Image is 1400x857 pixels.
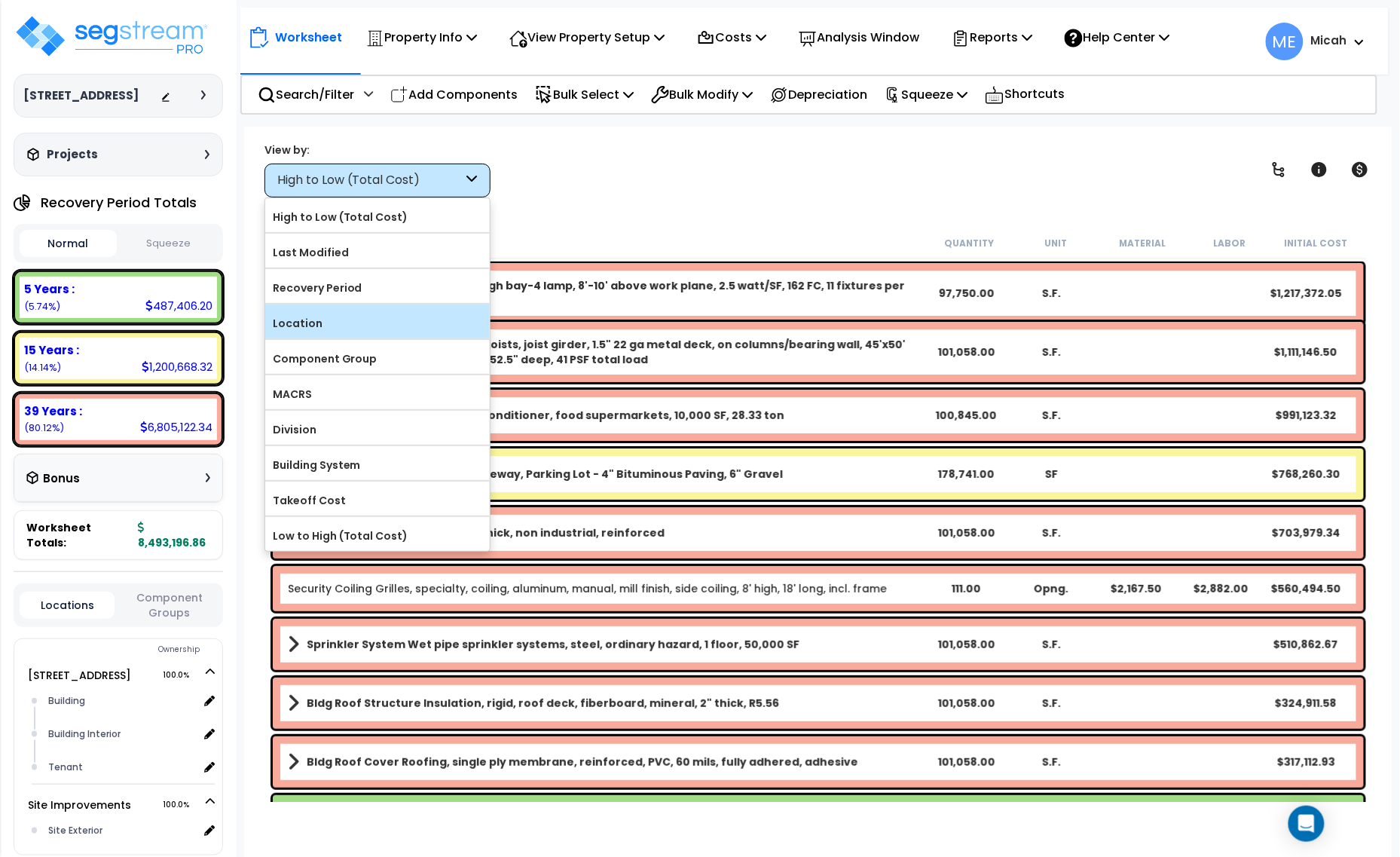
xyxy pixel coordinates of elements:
[1264,637,1349,652] div: $510,862.67
[1009,408,1094,423] div: S.F.
[265,383,490,406] label: MACRS
[1264,754,1349,770] div: $317,112.93
[985,84,1065,106] p: Shortcuts
[44,641,222,659] div: Ownership
[44,758,198,776] div: Tenant
[1311,32,1347,48] b: Micah
[770,84,867,105] p: Depreciation
[275,27,342,47] p: Worksheet
[1009,344,1094,360] div: S.F.
[885,84,967,105] p: Squeeze
[307,754,858,770] b: Bldg Roof Cover Roofing, single ply membrane, reinforced, PVC, 60 mils, fully adhered, adhesive
[265,206,490,228] label: High to Low (Total Cost)
[43,473,80,485] h3: Bonus
[1009,754,1094,770] div: S.F.
[28,668,131,683] a: [STREET_ADDRESS] 100.0%
[1009,286,1094,301] div: S.F.
[1264,467,1349,482] div: $768,260.30
[1009,696,1094,711] div: S.F.
[1285,237,1348,249] small: Initial Cost
[1178,581,1264,596] div: $2,882.00
[1009,525,1094,540] div: S.F.
[1264,581,1349,596] div: $560,494.50
[28,797,131,813] a: Site Improvements 100.0%
[924,408,1009,423] div: 100,845.00
[20,230,117,257] button: Normal
[26,520,132,550] span: Worksheet Totals:
[163,666,203,684] span: 100.0%
[24,403,82,419] b: 39 Years :
[265,489,490,512] label: Takeoff Cost
[265,454,490,476] label: Building System
[121,231,218,257] button: Squeeze
[47,147,98,162] h3: Projects
[1093,581,1178,596] div: $2,167.50
[265,241,490,264] label: Last Modified
[1264,344,1349,360] div: $1,111,146.50
[307,525,665,540] b: Bldg CC Slab Slab on grade, 4" thick, non industrial, reinforced
[288,522,925,543] a: Assembly Title
[924,286,1009,301] div: 97,750.00
[977,76,1073,113] div: Shortcuts
[14,14,209,59] img: logo_pro_r.png
[307,337,925,367] b: Bldg Roof Structure Roof, steel joists, joist girder, 1.5" 22 ga metal deck, on columns/bearing w...
[651,84,753,105] p: Bulk Modify
[924,525,1009,540] div: 101,058.00
[265,312,490,335] label: Location
[924,581,1009,596] div: 111.00
[762,77,876,112] div: Depreciation
[307,408,784,423] b: HVAC Rooftop, single zone, air conditioner, food supermarkets, 10,000 SF, 28.33 ton
[20,592,115,619] button: Locations
[265,347,490,370] label: Component Group
[288,337,925,367] a: Assembly Title
[288,278,925,308] a: Assembly Title
[924,637,1009,652] div: 101,058.00
[288,464,925,485] a: Assembly Title
[1009,637,1094,652] div: S.F.
[307,278,925,308] b: General Lighting Fluorescent high bay-4 lamp, 8'-10' above work plane, 2.5 watt/SF, 162 FC, 11 fi...
[24,421,64,434] small: 80.1243919359712%
[277,172,463,189] div: High to Low (Total Cost)
[163,796,203,814] span: 100.0%
[945,237,995,249] small: Quantity
[142,359,212,375] div: 1,200,668.32
[509,27,665,47] p: View Property Setup
[1266,23,1304,60] span: ME
[1264,408,1349,423] div: $991,123.32
[1264,286,1349,301] div: $1,217,372.05
[288,405,925,426] a: Assembly Title
[382,77,526,112] div: Add Components
[258,84,354,105] p: Search/Filter
[24,281,75,297] b: 5 Years :
[366,27,477,47] p: Property Info
[1264,525,1349,540] div: $703,979.34
[1045,237,1068,249] small: Unit
[1120,237,1166,249] small: Material
[24,342,79,358] b: 15 Years :
[265,525,490,547] label: Low to High (Total Cost)
[1065,27,1169,47] p: Help Center
[1288,806,1325,842] div: Open Intercom Messenger
[307,696,779,711] b: Bldg Roof Structure Insulation, rigid, roof deck, fiberboard, mineral, 2" thick, R5.56
[44,692,198,710] div: Building
[265,418,490,441] label: Division
[44,725,198,743] div: Building Interior
[24,361,61,374] small: 14.13682432883111%
[265,277,490,299] label: Recovery Period
[952,27,1032,47] p: Reports
[145,298,212,314] div: 487,406.20
[924,344,1009,360] div: 101,058.00
[288,693,925,714] a: Assembly Title
[140,419,212,435] div: 6,805,122.34
[1213,237,1246,249] small: Labor
[288,751,925,773] a: Assembly Title
[138,520,206,550] b: 8,493,196.86
[41,195,197,210] h4: Recovery Period Totals
[44,822,198,840] div: Site Exterior
[1009,581,1094,596] div: Opng.
[264,142,491,158] div: View by:
[799,27,919,47] p: Analysis Window
[288,581,887,596] a: Individual Item
[307,467,783,482] b: Site Asphalt Paving Asphalt Driveway, Parking Lot - 4" Bituminous Paving, 6" Gravel
[122,589,217,621] button: Component Groups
